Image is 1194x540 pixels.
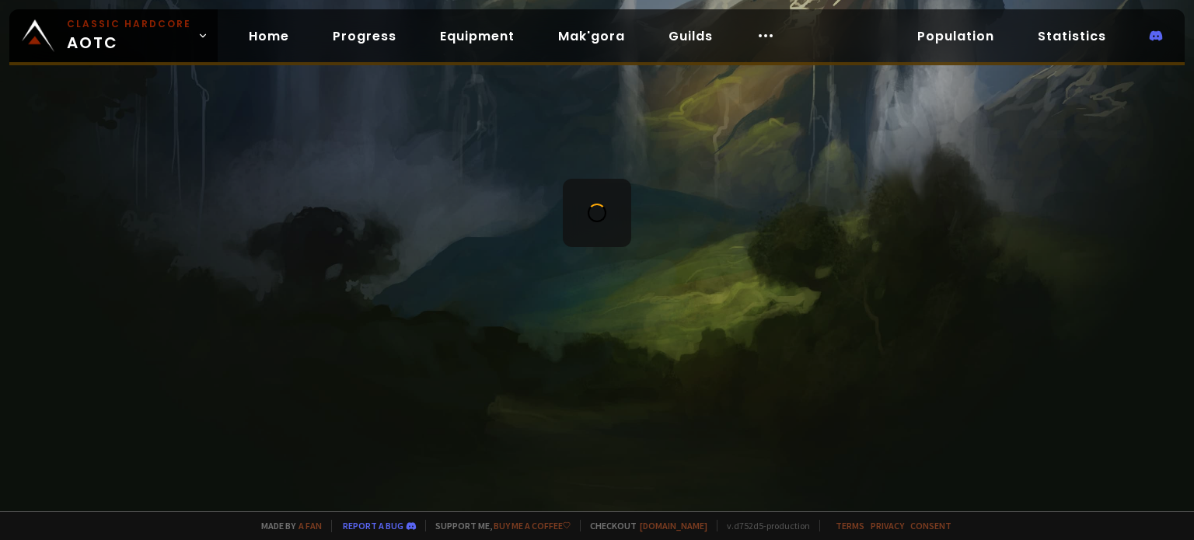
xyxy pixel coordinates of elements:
a: a fan [298,520,322,531]
a: Report a bug [343,520,403,531]
a: Equipment [428,20,527,52]
a: Progress [320,20,409,52]
a: Classic HardcoreAOTC [9,9,218,62]
a: Consent [910,520,951,531]
span: Checkout [580,520,707,531]
a: Home [236,20,302,52]
a: [DOMAIN_NAME] [640,520,707,531]
span: Support me, [425,520,571,531]
span: Made by [252,520,322,531]
a: Terms [836,520,864,531]
a: Population [905,20,1007,52]
small: Classic Hardcore [67,17,191,31]
a: Statistics [1025,20,1119,52]
a: Mak'gora [546,20,637,52]
span: AOTC [67,17,191,54]
a: Guilds [656,20,725,52]
a: Buy me a coffee [494,520,571,531]
a: Privacy [871,520,904,531]
span: v. d752d5 - production [717,520,810,531]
